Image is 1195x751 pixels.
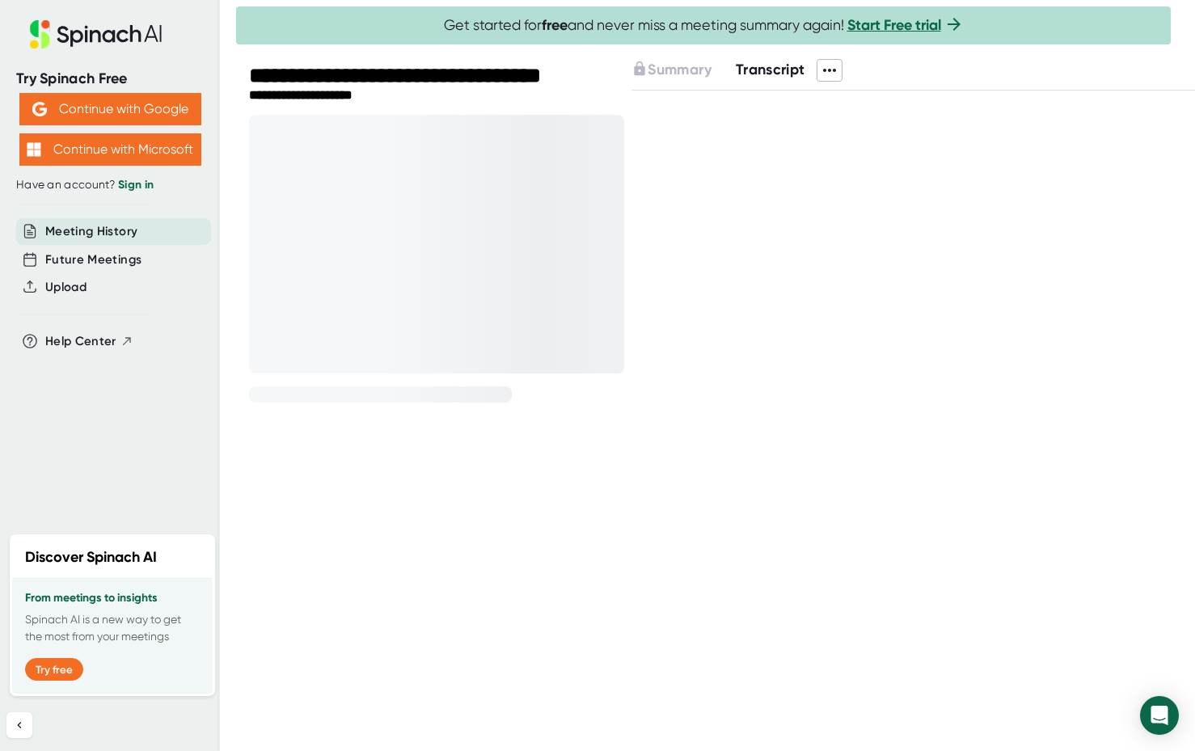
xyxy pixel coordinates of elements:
a: Start Free trial [847,16,941,34]
span: Transcript [736,61,805,78]
button: Help Center [45,332,133,351]
button: Try free [25,658,83,681]
span: Summary [648,61,711,78]
a: Sign in [118,178,154,192]
button: Future Meetings [45,251,141,269]
img: Aehbyd4JwY73AAAAAElFTkSuQmCC [32,102,47,116]
button: Collapse sidebar [6,712,32,738]
button: Summary [631,59,711,81]
button: Transcript [736,59,805,81]
button: Continue with Microsoft [19,133,201,166]
p: Spinach AI is a new way to get the most from your meetings [25,611,200,645]
b: free [542,16,568,34]
div: Try Spinach Free [16,70,204,88]
button: Upload [45,278,87,297]
div: Upgrade to access [631,59,735,82]
h3: From meetings to insights [25,592,200,605]
button: Meeting History [45,222,137,241]
span: Get started for and never miss a meeting summary again! [444,16,964,35]
h2: Discover Spinach AI [25,546,157,568]
span: Help Center [45,332,116,351]
div: Open Intercom Messenger [1140,696,1179,735]
div: Have an account? [16,178,204,192]
button: Continue with Google [19,93,201,125]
